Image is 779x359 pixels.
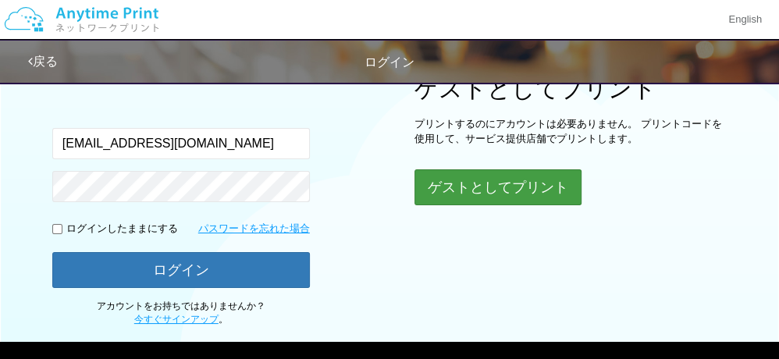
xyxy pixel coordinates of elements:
[414,76,727,101] h1: ゲストとしてプリント
[52,128,310,159] input: メールアドレス
[134,314,219,325] a: 今すぐサインアップ
[52,300,310,326] p: アカウントをお持ちではありませんか？
[414,169,582,205] button: ゲストとしてプリント
[52,252,310,288] button: ログイン
[365,55,414,69] span: ログイン
[198,222,310,236] a: パスワードを忘れた場合
[66,222,178,236] p: ログインしたままにする
[28,55,58,68] a: 戻る
[134,314,228,325] span: 。
[414,117,727,146] p: プリントするのにアカウントは必要ありません。 プリントコードを使用して、サービス提供店舗でプリントします。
